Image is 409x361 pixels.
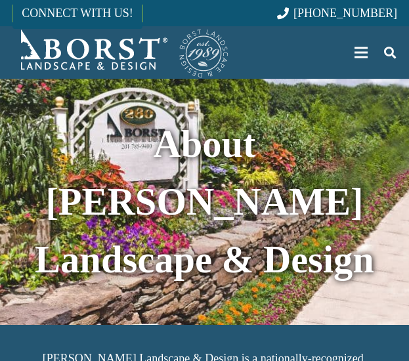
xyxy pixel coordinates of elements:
strong: About [PERSON_NAME] Landscape & Design [35,123,374,281]
a: Menu [345,36,377,69]
a: Borst-Logo [12,26,230,79]
span: [PHONE_NUMBER] [293,7,397,20]
a: [PHONE_NUMBER] [277,7,397,20]
a: Search [377,36,403,69]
